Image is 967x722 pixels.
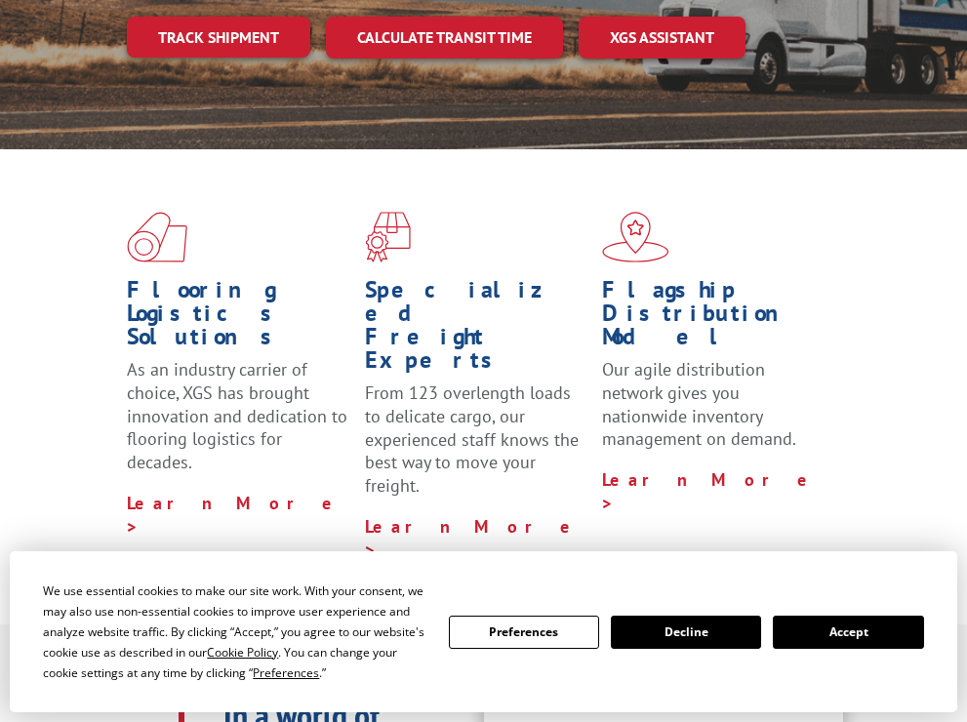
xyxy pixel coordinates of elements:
[127,358,347,473] span: As an industry carrier of choice, XGS has brought innovation and dedication to flooring logistics...
[207,644,278,661] span: Cookie Policy
[10,551,957,712] div: Cookie Consent Prompt
[602,212,669,262] img: xgs-icon-flagship-distribution-model-red
[326,17,563,59] a: Calculate transit time
[365,515,579,561] a: Learn More >
[365,212,411,262] img: xgs-icon-focused-on-flooring-red
[43,581,424,683] div: We use essential cookies to make our site work. With your consent, we may also use non-essential ...
[611,616,761,649] button: Decline
[365,278,588,381] h1: Specialized Freight Experts
[365,381,588,515] p: From 123 overlength loads to delicate cargo, our experienced staff knows the best way to move you...
[127,212,187,262] img: xgs-icon-total-supply-chain-intelligence-red
[602,278,826,358] h1: Flagship Distribution Model
[449,616,599,649] button: Preferences
[602,358,796,450] span: Our agile distribution network gives you nationwide inventory management on demand.
[127,17,310,58] a: Track shipment
[579,17,745,59] a: XGS ASSISTANT
[602,468,816,514] a: Learn More >
[773,616,923,649] button: Accept
[127,492,341,538] a: Learn More >
[127,278,350,358] h1: Flooring Logistics Solutions
[253,664,319,681] span: Preferences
